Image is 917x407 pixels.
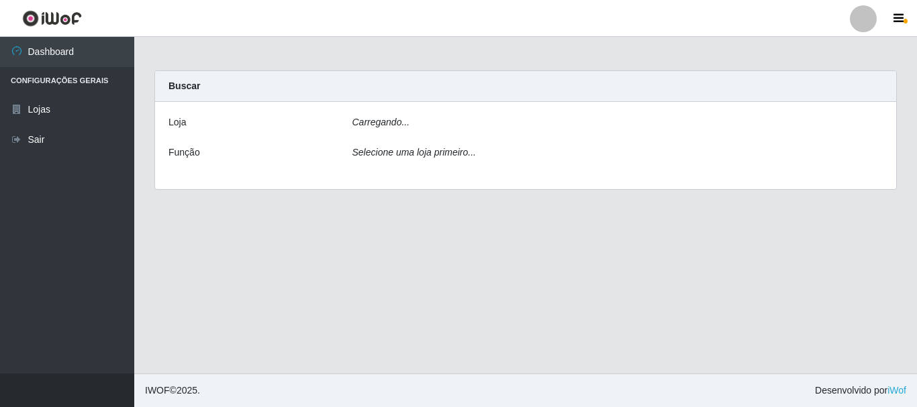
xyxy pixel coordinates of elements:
[145,384,200,398] span: © 2025 .
[352,117,410,127] i: Carregando...
[815,384,906,398] span: Desenvolvido por
[168,80,200,91] strong: Buscar
[22,10,82,27] img: CoreUI Logo
[887,385,906,396] a: iWof
[145,385,170,396] span: IWOF
[352,147,476,158] i: Selecione uma loja primeiro...
[168,115,186,129] label: Loja
[168,146,200,160] label: Função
